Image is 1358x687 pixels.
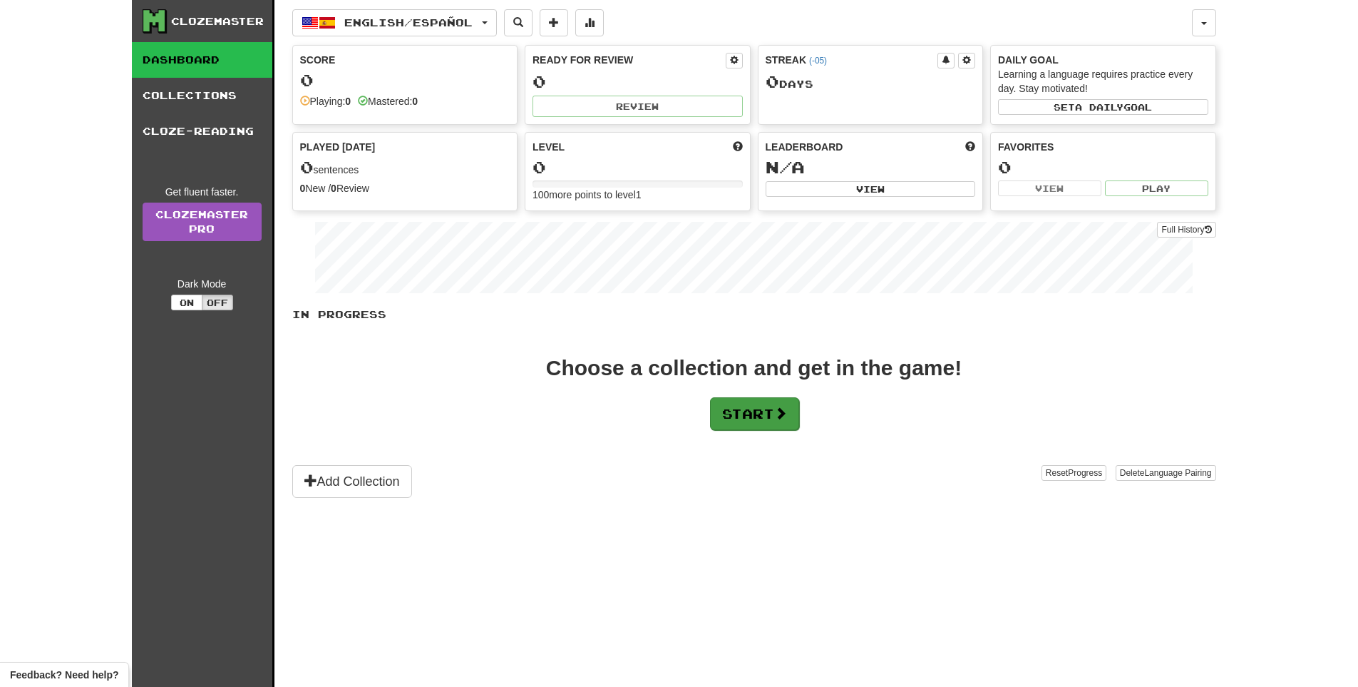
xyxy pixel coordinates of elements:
[766,140,843,154] span: Leaderboard
[533,53,726,67] div: Ready for Review
[143,277,262,291] div: Dark Mode
[345,96,351,107] strong: 0
[300,140,376,154] span: Played [DATE]
[1157,222,1215,238] button: Full History
[733,140,743,154] span: Score more points to level up
[533,188,743,202] div: 100 more points to level 1
[504,9,533,36] button: Search sentences
[10,668,118,682] span: Open feedback widget
[300,157,314,177] span: 0
[766,73,976,91] div: Day s
[766,181,976,197] button: View
[998,140,1208,154] div: Favorites
[292,465,412,498] button: Add Collection
[1068,468,1102,478] span: Progress
[546,357,962,379] div: Choose a collection and get in the game!
[710,397,799,430] button: Start
[998,99,1208,115] button: Seta dailygoal
[575,9,604,36] button: More stats
[1105,180,1208,196] button: Play
[300,71,510,89] div: 0
[766,71,779,91] span: 0
[998,158,1208,176] div: 0
[331,183,336,194] strong: 0
[533,140,565,154] span: Level
[292,9,497,36] button: English/Español
[533,158,743,176] div: 0
[300,183,306,194] strong: 0
[143,203,262,241] a: ClozemasterPro
[171,295,202,310] button: On
[766,157,805,177] span: N/A
[292,307,1216,322] p: In Progress
[358,94,418,108] div: Mastered:
[998,53,1208,67] div: Daily Goal
[132,113,272,149] a: Cloze-Reading
[533,73,743,91] div: 0
[202,295,233,310] button: Off
[540,9,568,36] button: Add sentence to collection
[344,16,473,29] span: English / Español
[1116,465,1216,481] button: DeleteLanguage Pairing
[132,42,272,78] a: Dashboard
[143,185,262,199] div: Get fluent faster.
[1041,465,1106,481] button: ResetProgress
[300,158,510,177] div: sentences
[300,181,510,195] div: New / Review
[533,96,743,117] button: Review
[766,53,938,67] div: Streak
[300,53,510,67] div: Score
[998,67,1208,96] div: Learning a language requires practice every day. Stay motivated!
[412,96,418,107] strong: 0
[300,94,351,108] div: Playing:
[809,56,827,66] a: (-05)
[1144,468,1211,478] span: Language Pairing
[965,140,975,154] span: This week in points, UTC
[132,78,272,113] a: Collections
[998,180,1101,196] button: View
[171,14,264,29] div: Clozemaster
[1075,102,1123,112] span: a daily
